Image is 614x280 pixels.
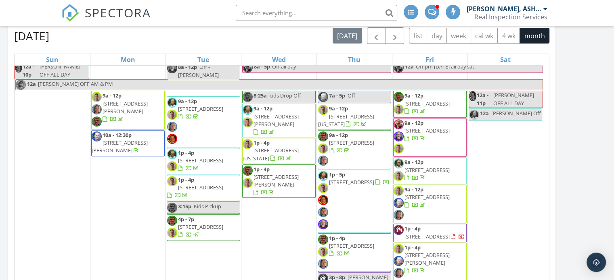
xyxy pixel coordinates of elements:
span: [STREET_ADDRESS] [404,193,450,201]
img: brian.jpeg [318,131,328,141]
a: 1p - 4p [STREET_ADDRESS] [404,225,465,240]
button: [DATE] [333,28,362,44]
div: Open Intercom Messenger [587,253,606,272]
a: Thursday [346,54,362,65]
a: 1p - 4p [STREET_ADDRESS][US_STATE] [243,139,299,162]
a: 9a - 12p [STREET_ADDRESS] [404,158,450,181]
a: 1p - 4p [STREET_ADDRESS] [167,175,240,201]
span: 1p - 4p [178,149,194,156]
img: 20140629_193914.jpg [469,110,479,120]
span: Off all day [272,63,296,70]
a: 1p - 5p [STREET_ADDRESS] [318,170,391,233]
a: 1p - 4p [STREET_ADDRESS] [318,233,391,272]
button: day [427,28,447,44]
img: 70621596858__288f7849bc5b47598fabecf9cd2160cd.jpeg [394,131,404,141]
span: [PERSON_NAME] OFF AM & PM [38,80,113,87]
button: cal wk [471,28,498,44]
img: selfie_2.png [394,210,404,220]
a: 1p - 4p [STREET_ADDRESS][PERSON_NAME] [254,166,299,196]
img: brian.jpeg [167,216,177,226]
a: 1p - 4p [STREET_ADDRESS] [329,234,374,257]
img: selfie.jpg [318,183,328,193]
img: selfie.jpg [394,171,404,181]
img: selfie_.png [394,62,404,73]
img: selfie.jpg [92,92,102,102]
img: thumbnail_img1351.jpg [318,92,328,102]
a: Monday [119,54,137,65]
span: 9a - 12p [178,97,197,105]
span: [STREET_ADDRESS] [178,157,223,164]
button: Previous month [367,27,386,44]
img: selfie.jpg [318,143,328,153]
span: [STREET_ADDRESS] [404,100,450,107]
span: 8:25a [254,92,267,99]
img: 20140629_193914.jpg [394,158,404,168]
span: [STREET_ADDRESS] [404,166,450,174]
img: selfie.jpg [243,117,253,127]
span: 9a - 12p [254,105,272,112]
img: selfie.jpg [167,161,177,171]
a: 9a - 12p [STREET_ADDRESS] [393,118,467,157]
span: kids Drop Off [269,92,301,99]
a: 1p - 4p [STREET_ADDRESS] [178,149,223,172]
a: 9a - 12p [STREET_ADDRESS] [393,91,467,117]
span: 10a - 12:30p [103,131,132,139]
img: 20140629_193914.jpg [167,149,177,159]
img: selfie.jpg [318,105,328,115]
a: 9a - 12p [STREET_ADDRESS][PERSON_NAME] [103,92,148,122]
span: [STREET_ADDRESS][PERSON_NAME] [404,251,450,266]
span: 1p - 4p [404,244,421,251]
img: selfie.jpg [167,110,177,120]
button: list [409,28,427,44]
a: 1p - 4p [STREET_ADDRESS][US_STATE] [242,138,316,164]
a: Saturday [499,54,512,65]
span: 1p - 4p [178,176,194,183]
a: 10a - 12:30p [STREET_ADDRESS][PERSON_NAME] [91,130,165,156]
span: 1p - 4p [254,166,270,173]
img: selfie.jpg [243,139,253,149]
span: 7a - 5p [329,92,345,99]
img: selfie_2.png [318,156,328,166]
span: Off [348,92,355,99]
a: Friday [424,54,436,65]
img: selfie_2.png [92,104,102,114]
img: selfie.jpg [394,143,404,153]
span: [STREET_ADDRESS] [329,242,374,249]
span: 12a - 10p [22,62,38,79]
a: 4p - 7p [STREET_ADDRESS] [178,216,223,238]
img: selfie.jpg [394,104,404,114]
img: 70621596858__288f7849bc5b47598fabecf9cd2160cd.jpeg [318,219,328,229]
span: 1p - 4p [404,225,421,232]
span: 4p - 7p [178,216,194,223]
a: 9a - 12p [STREET_ADDRESS] [404,186,450,208]
img: brian.jpeg [243,92,253,102]
a: 9a - 12p [STREET_ADDRESS][US_STATE] [318,104,391,130]
span: Off - [PERSON_NAME] [178,63,219,78]
a: SPECTORA [61,11,151,28]
span: [STREET_ADDRESS][PERSON_NAME] [92,139,148,154]
a: Sunday [44,54,60,65]
a: 9a - 12p [STREET_ADDRESS][PERSON_NAME] [254,105,299,135]
span: SPECTORA [85,4,151,21]
span: 9a - 12p [404,92,423,99]
a: Wednesday [270,54,287,65]
img: The Best Home Inspection Software - Spectora [61,4,79,22]
span: 9a - 12p [404,158,423,166]
img: selfie__2.png [16,80,26,90]
img: ris_profile_logo_400x400px_redbg_v2.jpg [394,225,404,235]
img: brian.jpeg [167,203,177,213]
span: 8a - 5p [254,62,270,73]
span: 3:15p [178,203,191,210]
span: 9a - 12p [329,105,348,112]
div: Real Inspection Services [474,13,547,21]
a: 1p - 4p [STREET_ADDRESS] [393,224,467,242]
span: [STREET_ADDRESS] [404,127,450,134]
span: [PERSON_NAME] Off [491,110,541,117]
button: 4 wk [497,28,520,44]
span: [STREET_ADDRESS][PERSON_NAME] [254,113,299,128]
a: 9a - 12p [STREET_ADDRESS] [167,96,240,147]
img: brian.jpeg [243,166,253,176]
span: 1p - 4p [254,139,270,146]
img: thumbnail_img1351.jpg [394,198,404,208]
span: 1p - 5p [329,171,345,178]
